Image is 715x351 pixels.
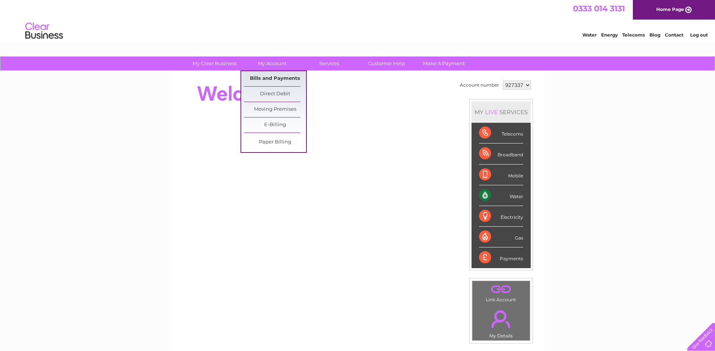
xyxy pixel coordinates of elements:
[241,56,303,70] a: My Account
[474,283,528,296] a: .
[355,56,418,70] a: Customer Help
[244,71,306,86] a: Bills and Payments
[298,56,360,70] a: Services
[472,101,531,123] div: MY SERVICES
[479,185,523,206] div: Water
[622,32,645,38] a: Telecoms
[25,20,63,43] img: logo.png
[472,304,530,341] td: My Details
[479,227,523,247] div: Gas
[484,108,499,116] div: LIVE
[649,32,660,38] a: Blog
[573,4,625,13] a: 0333 014 3131
[244,118,306,133] a: E-Billing
[479,143,523,164] div: Broadband
[479,123,523,143] div: Telecoms
[458,79,501,92] td: Account number
[180,4,536,37] div: Clear Business is a trading name of Verastar Limited (registered in [GEOGRAPHIC_DATA] No. 3667643...
[479,247,523,268] div: Payments
[479,165,523,185] div: Mobile
[582,32,597,38] a: Water
[474,306,528,332] a: .
[472,281,530,304] td: Link Account
[184,56,246,70] a: My Clear Business
[479,206,523,227] div: Electricity
[244,135,306,150] a: Paper Billing
[413,56,475,70] a: Make A Payment
[244,87,306,102] a: Direct Debit
[665,32,683,38] a: Contact
[601,32,618,38] a: Energy
[690,32,708,38] a: Log out
[244,102,306,117] a: Moving Premises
